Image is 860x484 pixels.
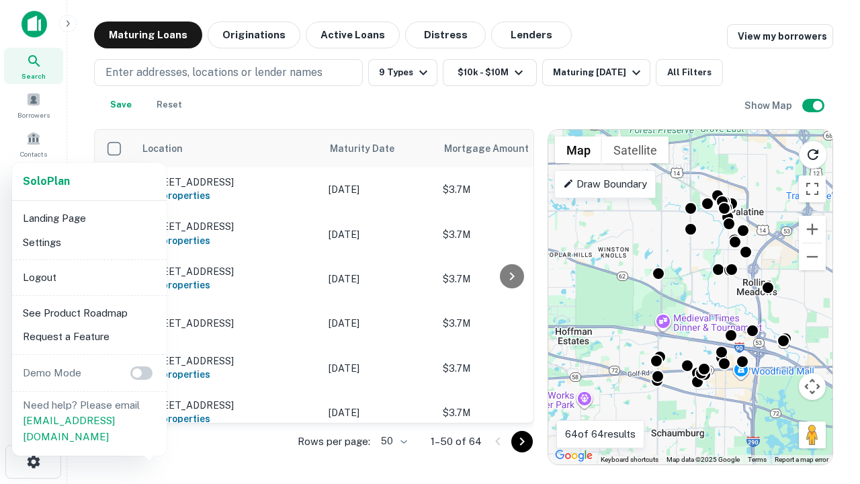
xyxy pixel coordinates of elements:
strong: Solo Plan [23,175,70,188]
li: Settings [17,231,161,255]
p: Need help? Please email [23,397,156,445]
li: See Product Roadmap [17,301,161,325]
li: Request a Feature [17,325,161,349]
a: SoloPlan [23,173,70,190]
li: Landing Page [17,206,161,231]
iframe: Chat Widget [793,333,860,398]
li: Logout [17,266,161,290]
p: Demo Mode [17,365,87,381]
a: [EMAIL_ADDRESS][DOMAIN_NAME] [23,415,115,442]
